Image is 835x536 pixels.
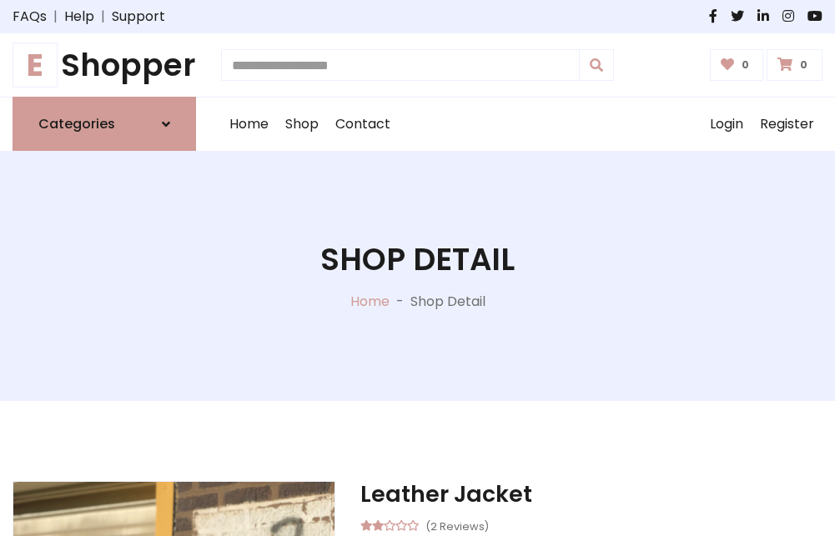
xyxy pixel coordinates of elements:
p: Shop Detail [410,292,485,312]
a: 0 [710,49,764,81]
h1: Shop Detail [320,241,515,278]
a: Support [112,7,165,27]
span: E [13,43,58,88]
p: - [390,292,410,312]
a: Categories [13,97,196,151]
h1: Shopper [13,47,196,83]
span: 0 [737,58,753,73]
a: FAQs [13,7,47,27]
h3: Leather Jacket [360,481,822,508]
a: Home [350,292,390,311]
a: Shop [277,98,327,151]
a: EShopper [13,47,196,83]
a: Contact [327,98,399,151]
a: Home [221,98,277,151]
span: | [94,7,112,27]
a: 0 [767,49,822,81]
span: 0 [796,58,812,73]
small: (2 Reviews) [425,515,489,535]
span: | [47,7,64,27]
a: Help [64,7,94,27]
a: Register [752,98,822,151]
h6: Categories [38,116,115,132]
a: Login [702,98,752,151]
